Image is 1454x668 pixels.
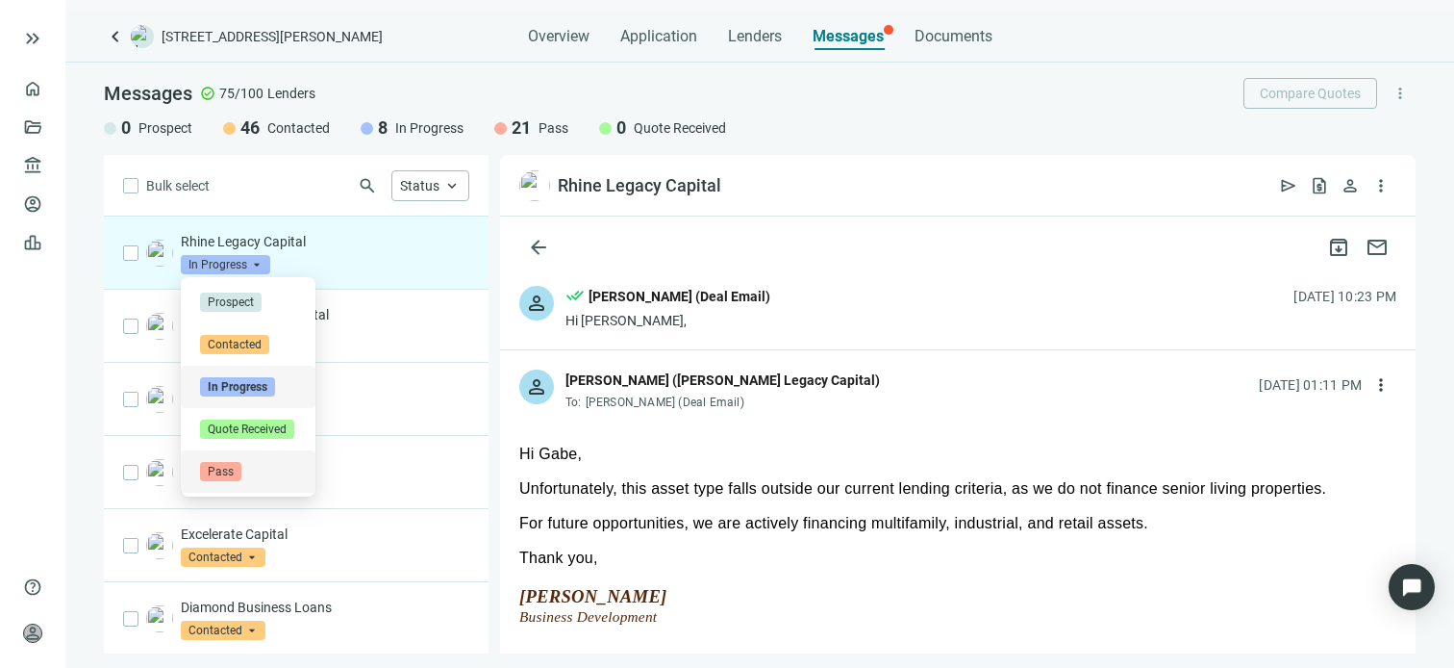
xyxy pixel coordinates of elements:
[1366,370,1396,400] button: more_vert
[267,118,330,138] span: Contacted
[558,174,721,197] div: Rhine Legacy Capital
[219,84,263,103] span: 75/100
[620,27,697,46] span: Application
[181,598,469,617] p: Diamond Business Loans
[181,525,469,544] p: Excelerate Capital
[181,255,270,274] span: In Progress
[146,386,173,413] img: b81eab12-b409-4b02-982c-dedfabdf74b8
[131,25,154,48] img: deal-logo
[23,624,42,643] span: person
[1319,228,1358,267] button: archive
[200,86,215,101] span: check_circle
[104,25,127,48] a: keyboard_arrow_left
[813,27,884,45] span: Messages
[525,375,548,398] span: person
[146,459,173,486] img: 79778cb8-a367-4e7a-ab69-2488a4d9eef8
[565,286,585,311] span: done_all
[200,293,262,312] span: Prospect
[162,27,383,46] span: [STREET_ADDRESS][PERSON_NAME]
[181,548,265,567] span: Contacted
[1391,85,1409,102] span: more_vert
[23,578,42,597] span: help
[146,605,173,632] img: 60d6bbf6-b6be-4627-b456-627156536c7f
[728,27,782,46] span: Lenders
[519,228,558,267] button: arrow_back
[1279,176,1298,195] span: send
[400,178,439,193] span: Status
[525,292,548,315] span: person
[23,156,37,175] span: account_balance
[1366,236,1389,259] span: mail
[181,232,469,251] p: Rhine Legacy Capital
[1293,286,1396,307] div: [DATE] 10:23 PM
[138,118,192,138] span: Prospect
[589,286,770,307] div: [PERSON_NAME] (Deal Email)
[358,176,377,195] span: search
[565,311,770,330] div: Hi [PERSON_NAME],
[539,118,568,138] span: Pass
[1335,170,1366,201] button: person
[146,240,173,267] img: 48a9dbb5-2d25-45fc-8385-faa5a4db7331
[1243,78,1377,109] button: Compare Quotes
[121,116,131,140] span: 0
[146,175,210,196] span: Bulk select
[519,170,550,201] img: 48a9dbb5-2d25-45fc-8385-faa5a4db7331
[200,462,241,481] span: Pass
[1259,374,1362,396] div: [DATE] 01:11 PM
[181,378,469,398] p: National Funding, Inc.
[21,27,44,50] button: keyboard_double_arrow_right
[915,27,992,46] span: Documents
[1385,78,1416,109] button: more_vert
[586,396,744,409] span: [PERSON_NAME] (Deal Email)
[1310,176,1329,195] span: request_quote
[104,82,192,105] span: Messages
[267,84,315,103] span: Lenders
[240,116,260,140] span: 46
[565,370,880,391] div: [PERSON_NAME] ([PERSON_NAME] Legacy Capital)
[634,118,726,138] span: Quote Received
[1371,176,1391,195] span: more_vert
[146,532,173,559] img: 822a6411-f37e-487d-bda4-5fcac1b835f4
[378,116,388,140] span: 8
[1327,236,1350,259] span: archive
[200,335,269,354] span: Contacted
[395,118,464,138] span: In Progress
[443,177,461,194] span: keyboard_arrow_up
[1304,170,1335,201] button: request_quote
[1389,564,1435,610] div: Open Intercom Messenger
[512,116,531,140] span: 21
[616,116,626,140] span: 0
[527,236,550,259] span: arrow_back
[181,305,469,324] p: [PERSON_NAME] Capital
[200,420,294,439] span: Quote Received
[1341,176,1360,195] span: person
[1358,228,1396,267] button: mail
[181,451,469,471] p: KDM Financial
[565,395,880,410] div: To:
[181,621,265,640] span: Contacted
[528,27,589,46] span: Overview
[200,377,275,397] span: In Progress
[1273,170,1304,201] button: send
[1366,170,1396,201] button: more_vert
[146,313,173,340] img: 415044f4-42ef-4337-a8d1-94657216dc5b
[1371,375,1391,395] span: more_vert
